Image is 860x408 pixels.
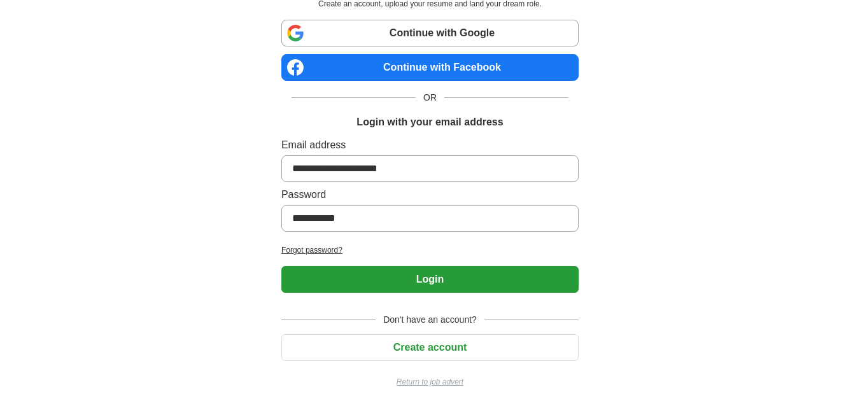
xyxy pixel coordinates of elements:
label: Password [281,187,579,202]
button: Create account [281,334,579,361]
button: Login [281,266,579,293]
span: OR [416,91,444,104]
a: Create account [281,342,579,353]
a: Return to job advert [281,376,579,388]
h1: Login with your email address [356,115,503,130]
span: Don't have an account? [376,313,484,327]
a: Continue with Google [281,20,579,46]
a: Continue with Facebook [281,54,579,81]
a: Forgot password? [281,244,579,256]
label: Email address [281,137,579,153]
